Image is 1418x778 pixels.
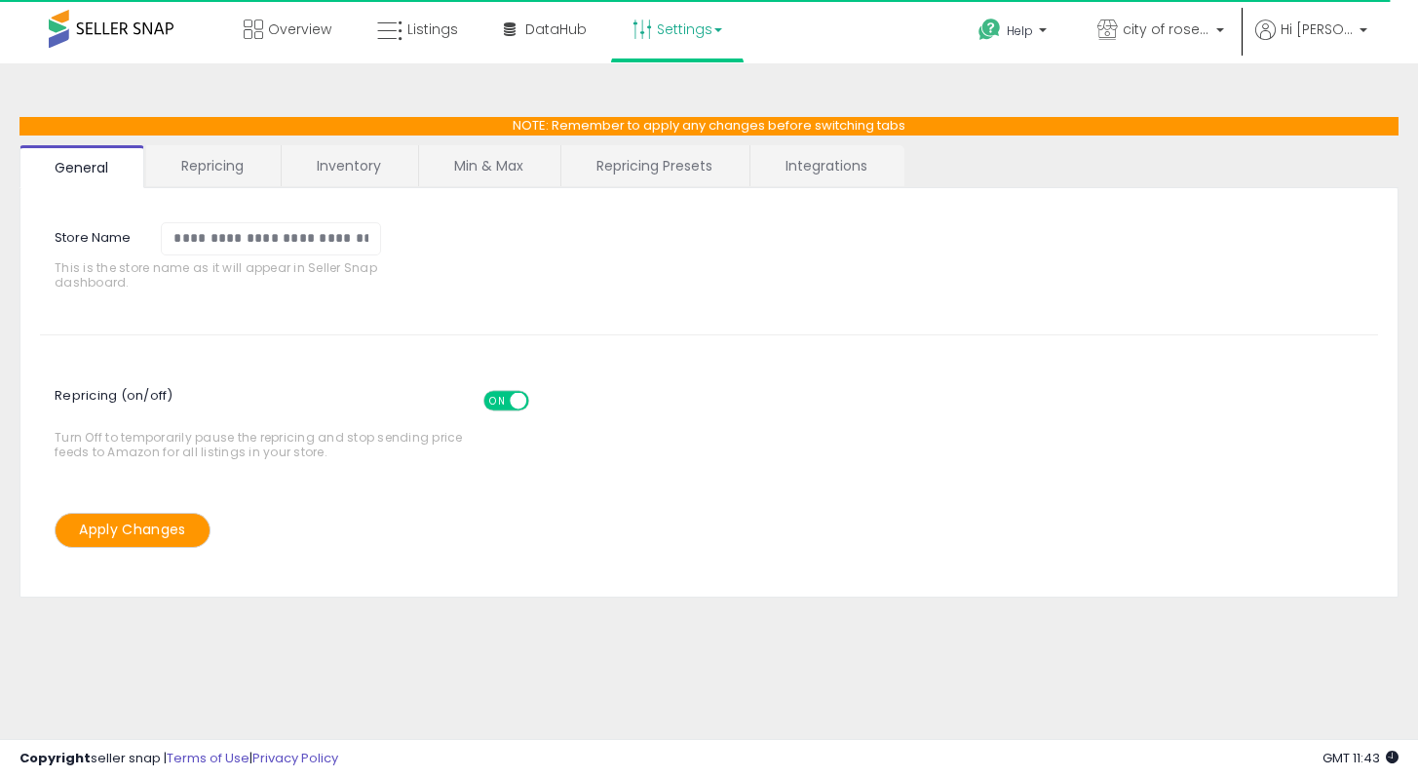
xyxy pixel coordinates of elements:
span: Repricing (on/off) [55,376,547,430]
strong: Copyright [19,749,91,767]
a: Terms of Use [167,749,249,767]
span: Help [1007,22,1033,39]
div: seller snap | | [19,750,338,768]
a: General [19,145,144,188]
i: Get Help [977,18,1002,42]
p: NOTE: Remember to apply any changes before switching tabs [19,117,1399,136]
span: Turn Off to temporarily pause the repricing and stop sending price feeds to Amazon for all listin... [55,381,473,460]
a: Privacy Policy [252,749,338,767]
span: DataHub [525,19,587,39]
a: Repricing [146,145,279,186]
a: Help [963,3,1066,63]
label: Store Name [40,222,146,248]
span: ON [485,392,510,408]
a: Integrations [750,145,902,186]
a: Inventory [282,145,416,186]
span: OFF [526,392,557,408]
a: Hi [PERSON_NAME] [1255,19,1367,63]
span: This is the store name as it will appear in Seller Snap dashboard. [55,260,393,291]
span: 2025-09-8 11:43 GMT [1322,749,1399,767]
span: Overview [268,19,331,39]
a: Min & Max [419,145,558,186]
button: Apply Changes [55,513,211,547]
span: Hi [PERSON_NAME] [1281,19,1354,39]
span: city of roses distributors llc [1123,19,1210,39]
a: Repricing Presets [561,145,747,186]
span: Listings [407,19,458,39]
